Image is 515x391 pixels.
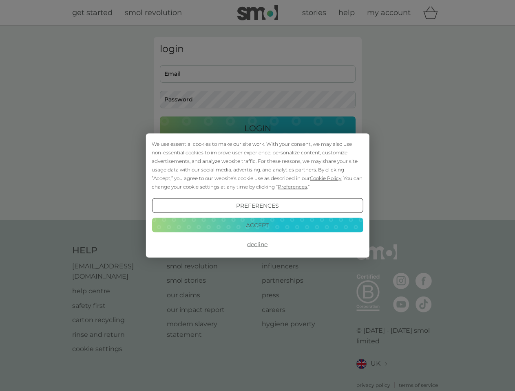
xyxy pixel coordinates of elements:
[152,140,363,191] div: We use essential cookies to make our site work. With your consent, we may also use non-essential ...
[152,237,363,252] button: Decline
[152,217,363,232] button: Accept
[310,175,341,181] span: Cookie Policy
[146,134,369,258] div: Cookie Consent Prompt
[152,198,363,213] button: Preferences
[278,184,307,190] span: Preferences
